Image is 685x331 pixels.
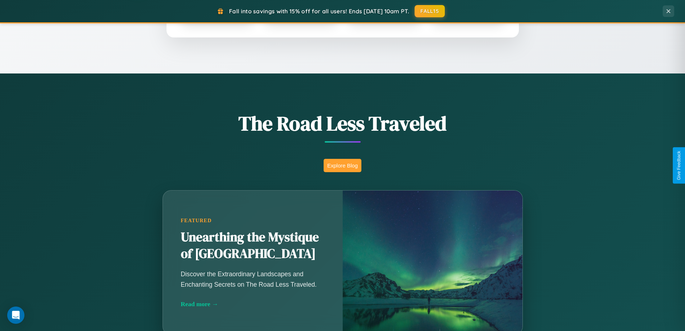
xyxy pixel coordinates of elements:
div: Featured [181,218,325,224]
h2: Unearthing the Mystique of [GEOGRAPHIC_DATA] [181,229,325,262]
div: Read more → [181,300,325,308]
div: Open Intercom Messenger [7,307,24,324]
span: Fall into savings with 15% off for all users! Ends [DATE] 10am PT. [229,8,409,15]
div: Give Feedback [676,151,681,180]
button: FALL15 [415,5,445,17]
button: Explore Blog [324,159,361,172]
h1: The Road Less Traveled [127,109,558,137]
p: Discover the Extraordinary Landscapes and Enchanting Secrets on The Road Less Traveled. [181,269,325,289]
